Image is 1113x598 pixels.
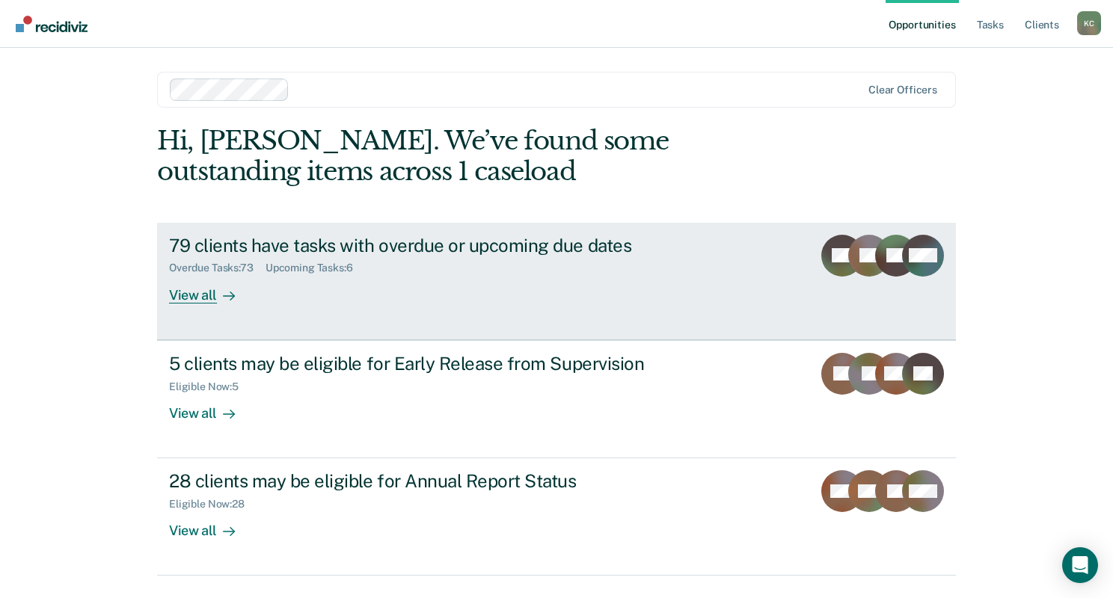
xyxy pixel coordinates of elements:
[157,340,956,458] a: 5 clients may be eligible for Early Release from SupervisionEligible Now:5View all
[169,498,257,511] div: Eligible Now : 28
[169,511,253,540] div: View all
[266,262,365,274] div: Upcoming Tasks : 6
[157,458,956,576] a: 28 clients may be eligible for Annual Report StatusEligible Now:28View all
[169,392,253,422] div: View all
[868,84,937,96] div: Clear officers
[169,274,253,303] div: View all
[169,235,694,256] div: 79 clients have tasks with overdue or upcoming due dates
[169,353,694,374] div: 5 clients may be eligible for Early Release from Supervision
[1062,547,1098,583] div: Open Intercom Messenger
[157,223,956,340] a: 79 clients have tasks with overdue or upcoming due datesOverdue Tasks:73Upcoming Tasks:6View all
[169,380,251,393] div: Eligible Now : 5
[169,262,266,274] div: Overdue Tasks : 73
[1077,11,1101,35] div: K C
[157,126,796,187] div: Hi, [PERSON_NAME]. We’ve found some outstanding items across 1 caseload
[1077,11,1101,35] button: Profile dropdown button
[169,470,694,492] div: 28 clients may be eligible for Annual Report Status
[16,16,88,32] img: Recidiviz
